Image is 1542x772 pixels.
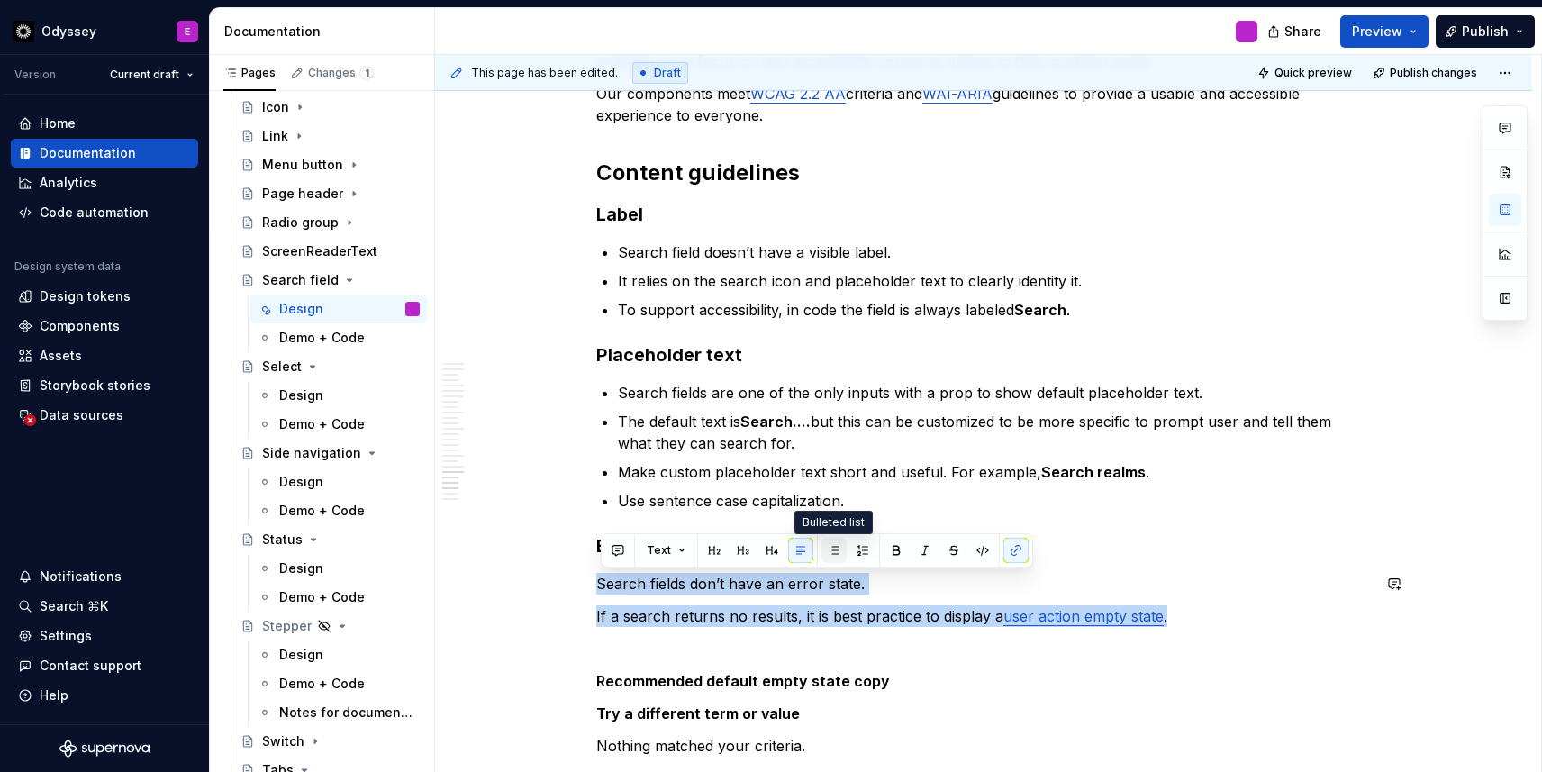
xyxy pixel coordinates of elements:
[618,382,1371,404] p: Search fields are one of the only inputs with a prop to show default placeholder text.
[596,672,890,690] strong: Recommended default empty state copy
[596,573,1371,595] p: Search fields don’t have an error state.
[250,583,427,612] a: Demo + Code
[279,415,365,433] div: Demo + Code
[262,444,361,462] div: Side navigation
[250,323,427,352] a: Demo + Code
[262,617,312,635] div: Stepper
[618,241,1371,263] p: Search field doesn’t have a visible label.
[11,371,198,400] a: Storybook stories
[102,62,202,87] button: Current draft
[262,213,339,232] div: Radio group
[40,597,108,615] div: Search ⌘K
[233,208,427,237] a: Radio group
[740,413,811,431] strong: Search....
[279,502,365,520] div: Demo + Code
[618,461,1371,483] p: Make custom placeholder text short and useful. For example, .
[233,237,427,266] a: ScreenReaderText
[596,735,1371,757] p: Nothing matched your criteria.
[1041,463,1146,481] strong: Search realms
[40,406,123,424] div: Data sources
[1252,60,1360,86] button: Quick preview
[250,698,427,727] a: Notes for documentation creation
[40,317,120,335] div: Components
[40,657,141,675] div: Contact support
[250,496,427,525] a: Demo + Code
[40,627,92,645] div: Settings
[11,312,198,341] a: Components
[262,156,343,174] div: Menu button
[233,612,427,640] a: Stepper
[233,525,427,554] a: Status
[471,66,618,80] span: This page has been edited.
[596,533,1371,559] h3: Empty state
[11,139,198,168] a: Documentation
[40,144,136,162] div: Documentation
[59,740,150,758] a: Supernova Logo
[11,198,198,227] a: Code automation
[14,259,121,274] div: Design system data
[40,204,149,222] div: Code automation
[1340,15,1429,48] button: Preview
[1258,15,1333,48] button: Share
[359,66,374,80] span: 1
[596,605,1371,627] p: If a search returns no results, it is best practice to display a .
[11,282,198,311] a: Design tokens
[262,127,288,145] div: Link
[233,727,427,756] a: Switch
[596,159,800,186] strong: Content guidelines
[279,386,323,404] div: Design
[11,401,198,430] a: Data sources
[14,68,56,82] div: Version
[40,686,68,704] div: Help
[223,66,276,80] div: Pages
[794,511,873,534] div: Bulleted list
[262,242,377,260] div: ScreenReaderText
[233,439,427,468] a: Side navigation
[250,669,427,698] a: Demo + Code
[618,299,1371,321] p: To support accessibility, in code the field is always labeled .
[308,66,374,80] div: Changes
[279,704,416,722] div: Notes for documentation creation
[262,98,289,116] div: Icon
[618,270,1371,292] p: It relies on the search icon and placeholder text to clearly identity it.
[618,490,1371,512] p: Use sentence case capitalization.
[11,622,198,650] a: Settings
[233,150,427,179] a: Menu button
[750,85,846,103] a: WCAG 2.2 AA
[1390,66,1477,80] span: Publish changes
[233,93,427,122] a: Icon
[250,410,427,439] a: Demo + Code
[1436,15,1535,48] button: Publish
[11,592,198,621] button: Search ⌘K
[41,23,96,41] div: Odyssey
[233,352,427,381] a: Select
[922,85,993,103] a: WAI-ARIA
[1367,60,1485,86] button: Publish changes
[1274,66,1352,80] span: Quick preview
[224,23,427,41] div: Documentation
[262,531,303,549] div: Status
[596,342,1371,368] h3: Placeholder text
[639,538,694,563] button: Text
[279,473,323,491] div: Design
[262,732,304,750] div: Switch
[40,568,122,586] div: Notifications
[4,12,205,50] button: OdysseyE
[1462,23,1509,41] span: Publish
[262,271,339,289] div: Search field
[596,202,1371,227] h3: Label
[11,562,198,591] button: Notifications
[279,588,365,606] div: Demo + Code
[596,83,1371,126] p: Our components meet criteria and guidelines to provide a usable and accessible experience to ever...
[233,266,427,295] a: Search field
[250,640,427,669] a: Design
[185,24,190,39] div: E
[262,358,302,376] div: Select
[1352,23,1402,41] span: Preview
[279,300,323,318] div: Design
[647,543,671,558] span: Text
[279,329,365,347] div: Demo + Code
[40,287,131,305] div: Design tokens
[11,341,198,370] a: Assets
[11,651,198,680] button: Contact support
